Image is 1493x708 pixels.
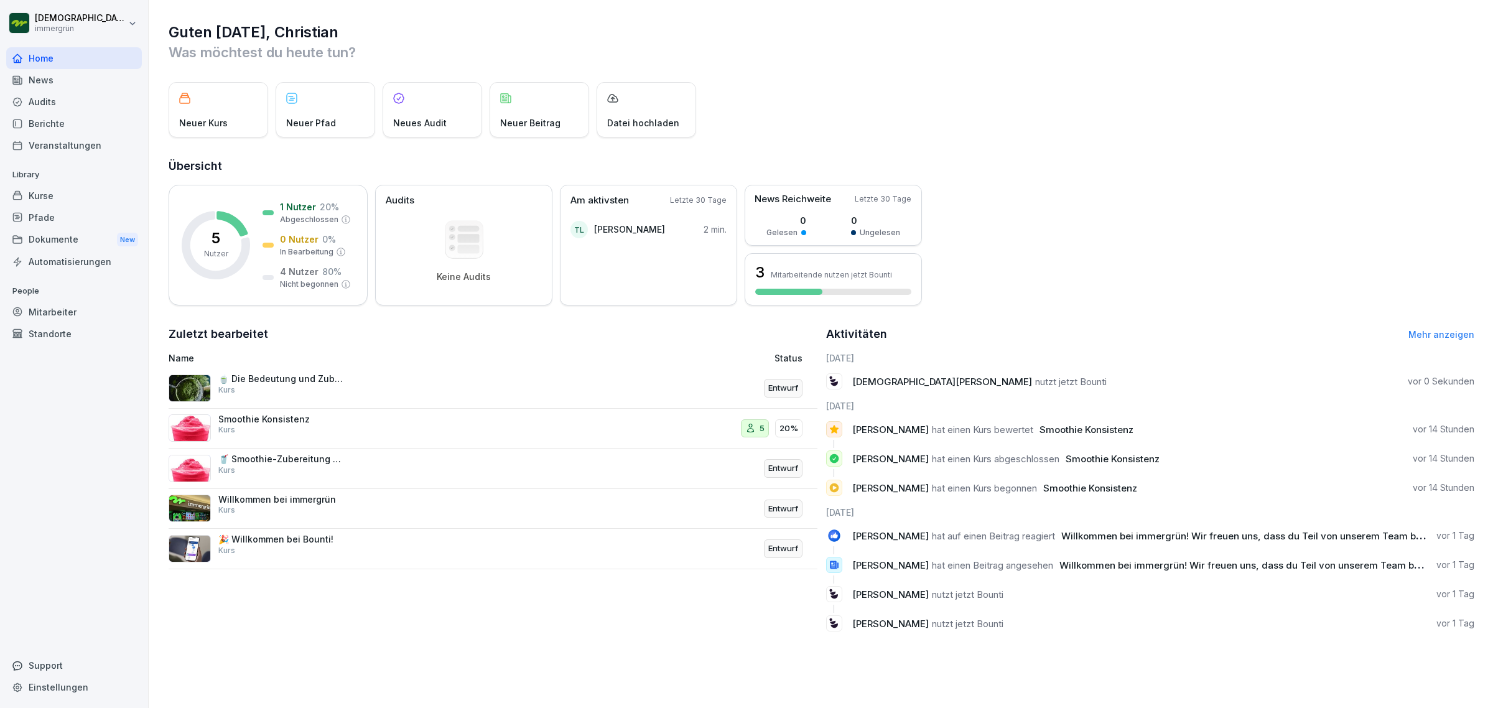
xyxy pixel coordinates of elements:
[932,559,1053,571] span: hat einen Beitrag angesehen
[35,24,126,33] p: immergrün
[6,113,142,134] a: Berichte
[500,116,560,129] p: Neuer Beitrag
[169,414,211,442] img: ry57mucuftmhslynm6mvb2jz.png
[760,422,765,435] p: 5
[1408,329,1474,340] a: Mehr anzeigen
[6,676,142,698] a: Einstellungen
[1408,375,1474,388] p: vor 0 Sekunden
[117,233,138,247] div: New
[169,529,817,569] a: 🎉 Willkommen bei Bounti!KursEntwurf
[218,534,343,545] p: 🎉 Willkommen bei Bounti!
[169,375,211,402] img: v3mzz9dj9q5emoctvkhujgmn.png
[280,233,319,246] p: 0 Nutzer
[169,157,1474,175] h2: Übersicht
[932,453,1059,465] span: hat einen Kurs abgeschlossen
[670,195,727,206] p: Letzte 30 Tage
[218,505,235,516] p: Kurs
[1413,452,1474,465] p: vor 14 Stunden
[1040,424,1133,436] span: Smoothie Konsistenz
[6,228,142,251] a: DokumenteNew
[6,185,142,207] a: Kurse
[1436,617,1474,630] p: vor 1 Tag
[6,323,142,345] a: Standorte
[932,424,1033,436] span: hat einen Kurs bewertet
[169,449,817,489] a: 🥤 Smoothie-Zubereitung und Qualitätsstandards bei immergrünKursEntwurf
[169,368,817,409] a: 🍵 Die Bedeutung und Zubereitung von immergrün MatchasKursEntwurf
[212,231,220,246] p: 5
[1413,482,1474,494] p: vor 14 Stunden
[6,165,142,185] p: Library
[594,223,665,236] p: [PERSON_NAME]
[218,465,235,476] p: Kurs
[218,494,343,505] p: Willkommen bei immergrün
[6,301,142,323] a: Mitarbeiter
[768,462,798,475] p: Entwurf
[6,134,142,156] a: Veranstaltungen
[932,589,1003,600] span: nutzt jetzt Bounti
[169,42,1474,62] p: Was möchtest du heute tun?
[768,503,798,515] p: Entwurf
[755,192,831,207] p: News Reichweite
[1413,423,1474,436] p: vor 14 Stunden
[169,352,581,365] p: Name
[286,116,336,129] p: Neuer Pfad
[169,495,211,522] img: svva00loomdno4b6mcj3rv92.png
[218,384,235,396] p: Kurs
[169,22,1474,42] h1: Guten [DATE], Christian
[766,214,806,227] p: 0
[218,454,343,465] p: 🥤 Smoothie-Zubereitung und Qualitätsstandards bei immergrün
[169,535,211,562] img: b4eu0mai1tdt6ksd7nlke1so.png
[1436,559,1474,571] p: vor 1 Tag
[826,352,1475,365] h6: [DATE]
[852,559,929,571] span: [PERSON_NAME]
[932,618,1003,630] span: nutzt jetzt Bounti
[768,382,798,394] p: Entwurf
[386,193,414,208] p: Audits
[1436,529,1474,542] p: vor 1 Tag
[169,325,817,343] h2: Zuletzt bearbeitet
[35,13,126,24] p: [DEMOGRAPHIC_DATA] Lauch
[1035,376,1107,388] span: nutzt jetzt Bounti
[826,399,1475,412] h6: [DATE]
[768,543,798,555] p: Entwurf
[771,270,892,279] p: Mitarbeitende nutzen jetzt Bounti
[774,352,802,365] p: Status
[6,207,142,228] a: Pfade
[607,116,679,129] p: Datei hochladen
[218,545,235,556] p: Kurs
[826,325,887,343] h2: Aktivitäten
[932,530,1055,542] span: hat auf einen Beitrag reagiert
[1066,453,1160,465] span: Smoothie Konsistenz
[6,69,142,91] a: News
[851,214,900,227] p: 0
[779,422,798,435] p: 20%
[218,373,343,384] p: 🍵 Die Bedeutung und Zubereitung von immergrün Matchas
[6,91,142,113] a: Audits
[1436,588,1474,600] p: vor 1 Tag
[855,193,911,205] p: Letzte 30 Tage
[320,200,339,213] p: 20 %
[280,279,338,290] p: Nicht begonnen
[6,228,142,251] div: Dokumente
[6,251,142,272] a: Automatisierungen
[755,262,765,283] h3: 3
[826,506,1475,519] h6: [DATE]
[852,530,929,542] span: [PERSON_NAME]
[393,116,447,129] p: Neues Audit
[169,489,817,529] a: Willkommen bei immergrünKursEntwurf
[280,265,319,278] p: 4 Nutzer
[169,455,211,482] img: ulpamn7la63b47cntj6ov7ms.png
[932,482,1037,494] span: hat einen Kurs begonnen
[570,193,629,208] p: Am aktivsten
[280,200,316,213] p: 1 Nutzer
[437,271,491,282] p: Keine Audits
[860,227,900,238] p: Ungelesen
